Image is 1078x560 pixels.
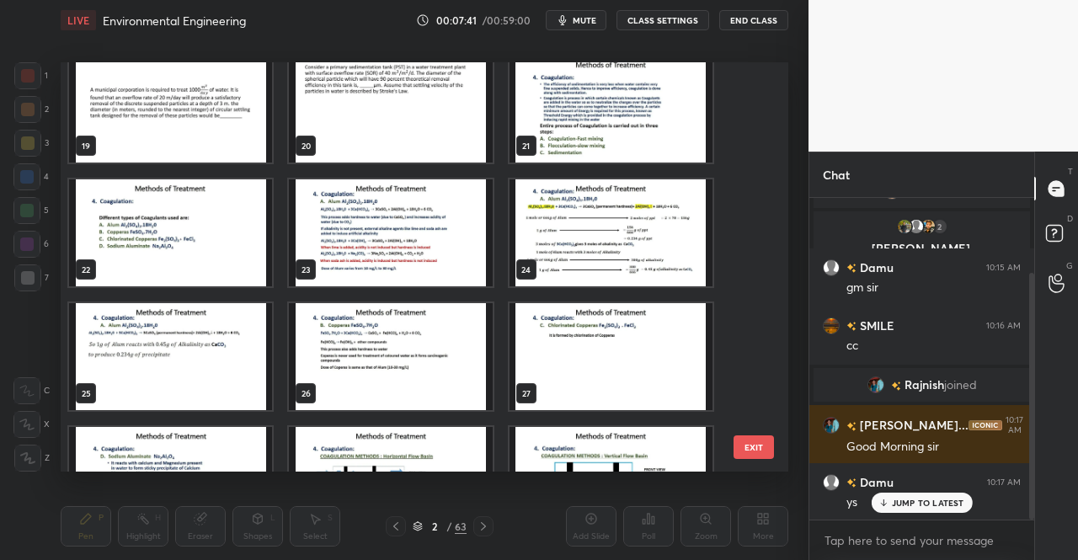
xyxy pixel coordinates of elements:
[13,411,50,438] div: X
[103,13,246,29] h4: Environmental Engineering
[510,427,712,534] img: 175668179541VA9O.pdf
[809,152,863,197] p: Chat
[892,498,964,508] p: JUMP TO LATEST
[14,62,48,89] div: 1
[289,179,492,286] img: 175668179541VA9O.pdf
[61,62,759,472] div: grid
[573,14,596,26] span: mute
[1068,165,1073,178] p: T
[61,10,96,30] div: LIVE
[734,435,774,459] button: EXIT
[289,303,492,410] img: 175668179541VA9O.pdf
[510,179,712,286] img: 175668179541VA9O.pdf
[809,198,1034,520] div: grid
[69,303,272,410] img: 175668179541VA9O.pdf
[14,96,49,123] div: 2
[1067,212,1073,225] p: D
[289,56,492,163] img: 175668179541VA9O.pdf
[69,427,272,534] img: 175668179541VA9O.pdf
[426,521,443,531] div: 2
[13,197,49,224] div: 5
[14,445,50,472] div: Z
[455,519,467,534] div: 63
[719,10,788,30] button: End Class
[69,56,272,163] img: 175668179541VA9O.pdf
[13,377,50,404] div: C
[69,179,272,286] img: 175668179541VA9O.pdf
[13,231,49,258] div: 6
[14,130,49,157] div: 3
[510,303,712,410] img: 175668179541VA9O.pdf
[546,10,606,30] button: mute
[13,163,49,190] div: 4
[1066,259,1073,272] p: G
[289,427,492,534] img: 175668179541VA9O.pdf
[446,521,451,531] div: /
[616,10,709,30] button: CLASS SETTINGS
[14,264,49,291] div: 7
[510,56,712,163] img: 175668179541VA9O.pdf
